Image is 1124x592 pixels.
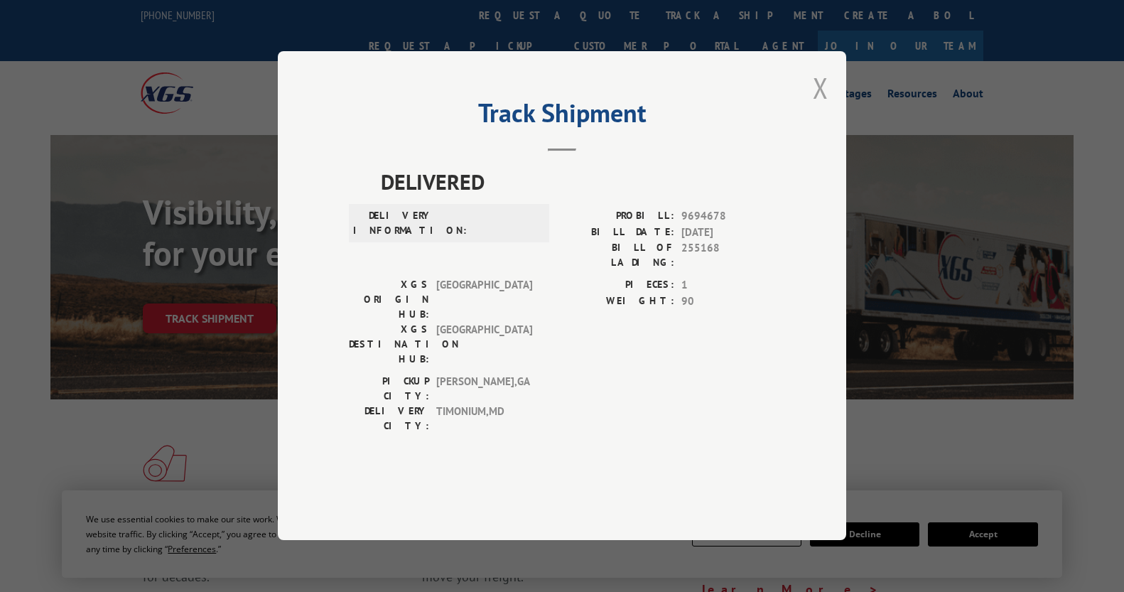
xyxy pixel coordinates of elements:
label: BILL DATE: [562,225,674,241]
label: PICKUP CITY: [349,375,429,404]
span: DELIVERED [381,166,775,198]
span: [GEOGRAPHIC_DATA] [436,278,532,323]
label: PIECES: [562,278,674,294]
label: PROBILL: [562,209,674,225]
label: DELIVERY INFORMATION: [353,209,433,239]
span: 255168 [681,241,775,271]
span: [DATE] [681,225,775,241]
span: 9694678 [681,209,775,225]
span: 1 [681,278,775,294]
label: XGS DESTINATION HUB: [349,323,429,367]
h2: Track Shipment [349,103,775,130]
label: WEIGHT: [562,294,674,310]
button: Close modal [813,69,828,107]
span: [GEOGRAPHIC_DATA] [436,323,532,367]
span: TIMONIUM , MD [436,404,532,434]
span: 90 [681,294,775,310]
label: DELIVERY CITY: [349,404,429,434]
label: BILL OF LADING: [562,241,674,271]
span: [PERSON_NAME] , GA [436,375,532,404]
label: XGS ORIGIN HUB: [349,278,429,323]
